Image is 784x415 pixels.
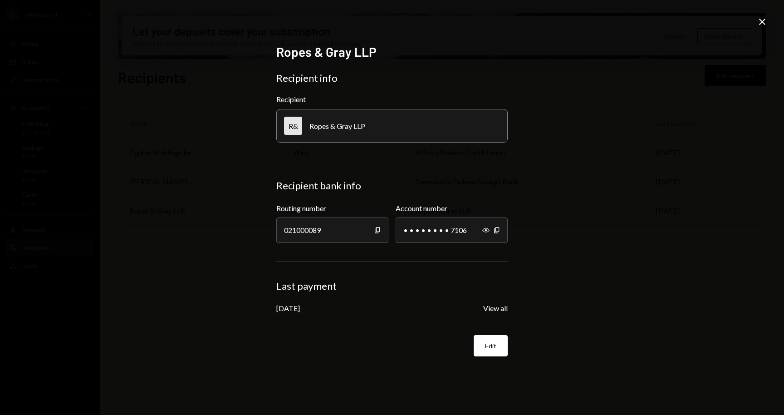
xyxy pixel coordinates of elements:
div: Last payment [276,280,508,292]
button: Edit [474,335,508,356]
button: View all [483,304,508,313]
div: R& [284,117,302,135]
div: Recipient [276,95,508,104]
div: Ropes & Gray LLP [309,122,365,130]
div: Recipient bank info [276,179,508,192]
div: • • • • • • • • 7106 [396,217,508,243]
label: Account number [396,203,508,214]
label: Routing number [276,203,388,214]
div: [DATE] [276,304,300,312]
div: Recipient info [276,72,508,84]
div: 021000089 [276,217,388,243]
h2: Ropes & Gray LLP [276,43,508,61]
